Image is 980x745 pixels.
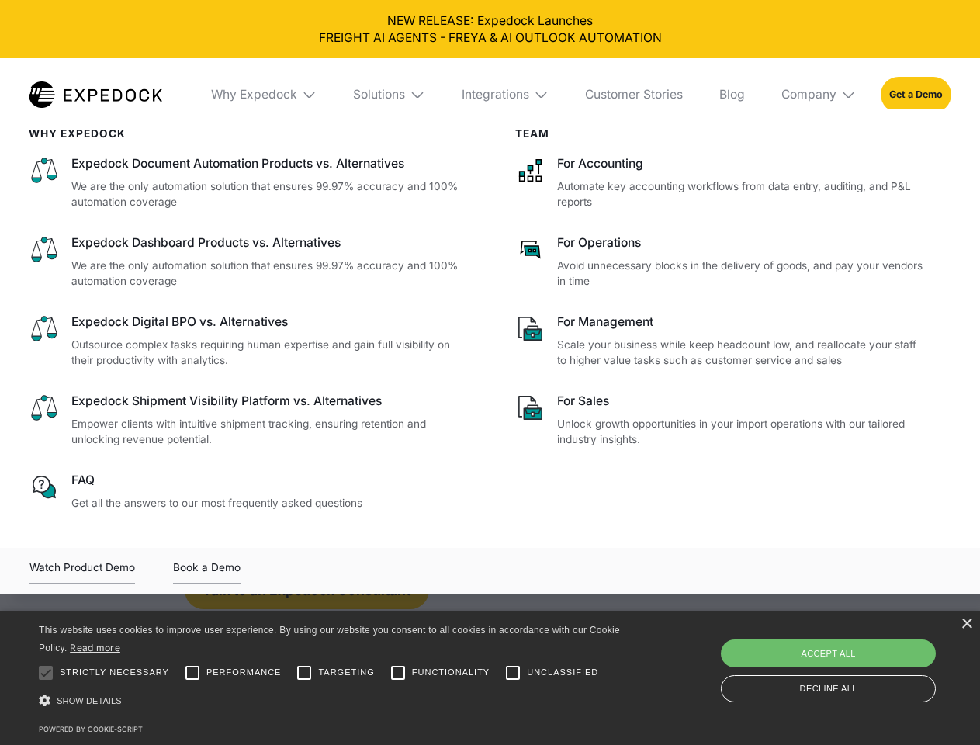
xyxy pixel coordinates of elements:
span: Functionality [412,666,490,679]
p: Outsource complex tasks requiring human expertise and gain full visibility on their productivity ... [71,337,466,369]
a: Expedock Digital BPO vs. AlternativesOutsource complex tasks requiring human expertise and gain f... [29,314,466,369]
span: This website uses cookies to improve user experience. By using our website you consent to all coo... [39,625,620,653]
div: Company [769,58,868,131]
span: Targeting [318,666,374,679]
p: Automate key accounting workflows from data entry, auditing, and P&L reports [557,178,926,210]
div: Expedock Document Automation Products vs. Alternatives [71,155,466,172]
a: Book a Demo [173,559,241,584]
a: Powered by cookie-script [39,725,143,733]
div: Company [781,87,836,102]
a: Get a Demo [881,77,951,112]
div: For Operations [557,234,926,251]
div: Watch Product Demo [29,559,135,584]
a: For SalesUnlock growth opportunities in your import operations with our tailored industry insights. [515,393,927,448]
div: FAQ [71,472,466,489]
p: Unlock growth opportunities in your import operations with our tailored industry insights. [557,416,926,448]
a: Expedock Shipment Visibility Platform vs. AlternativesEmpower clients with intuitive shipment tra... [29,393,466,448]
div: Why Expedock [211,87,297,102]
a: Expedock Dashboard Products vs. AlternativesWe are the only automation solution that ensures 99.9... [29,234,466,289]
iframe: Chat Widget [722,577,980,745]
div: NEW RELEASE: Expedock Launches [12,12,968,47]
a: For OperationsAvoid unnecessary blocks in the delivery of goods, and pay your vendors in time [515,234,927,289]
div: Expedock Dashboard Products vs. Alternatives [71,234,466,251]
div: Integrations [449,58,561,131]
a: For AccountingAutomate key accounting workflows from data entry, auditing, and P&L reports [515,155,927,210]
p: We are the only automation solution that ensures 99.97% accuracy and 100% automation coverage [71,178,466,210]
p: Empower clients with intuitive shipment tracking, ensuring retention and unlocking revenue potent... [71,416,466,448]
a: FAQGet all the answers to our most frequently asked questions [29,472,466,511]
div: For Accounting [557,155,926,172]
p: Get all the answers to our most frequently asked questions [71,495,466,511]
div: For Management [557,314,926,331]
p: Scale your business while keep headcount low, and reallocate your staff to higher value tasks suc... [557,337,926,369]
span: Unclassified [527,666,598,679]
div: Solutions [353,87,405,102]
div: WHy Expedock [29,127,466,140]
div: Show details [39,691,625,712]
a: Blog [707,58,757,131]
span: Strictly necessary [60,666,169,679]
span: Show details [57,696,122,705]
div: Solutions [341,58,438,131]
a: FREIGHT AI AGENTS - FREYA & AI OUTLOOK AUTOMATION [12,29,968,47]
a: Customer Stories [573,58,694,131]
a: Expedock Document Automation Products vs. AlternativesWe are the only automation solution that en... [29,155,466,210]
div: Team [515,127,927,140]
a: Read more [70,642,120,653]
p: Avoid unnecessary blocks in the delivery of goods, and pay your vendors in time [557,258,926,289]
a: For ManagementScale your business while keep headcount low, and reallocate your staff to higher v... [515,314,927,369]
div: Expedock Shipment Visibility Platform vs. Alternatives [71,393,466,410]
a: open lightbox [29,559,135,584]
div: Why Expedock [199,58,329,131]
p: We are the only automation solution that ensures 99.97% accuracy and 100% automation coverage [71,258,466,289]
div: For Sales [557,393,926,410]
span: Performance [206,666,282,679]
div: Expedock Digital BPO vs. Alternatives [71,314,466,331]
div: Integrations [462,87,529,102]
